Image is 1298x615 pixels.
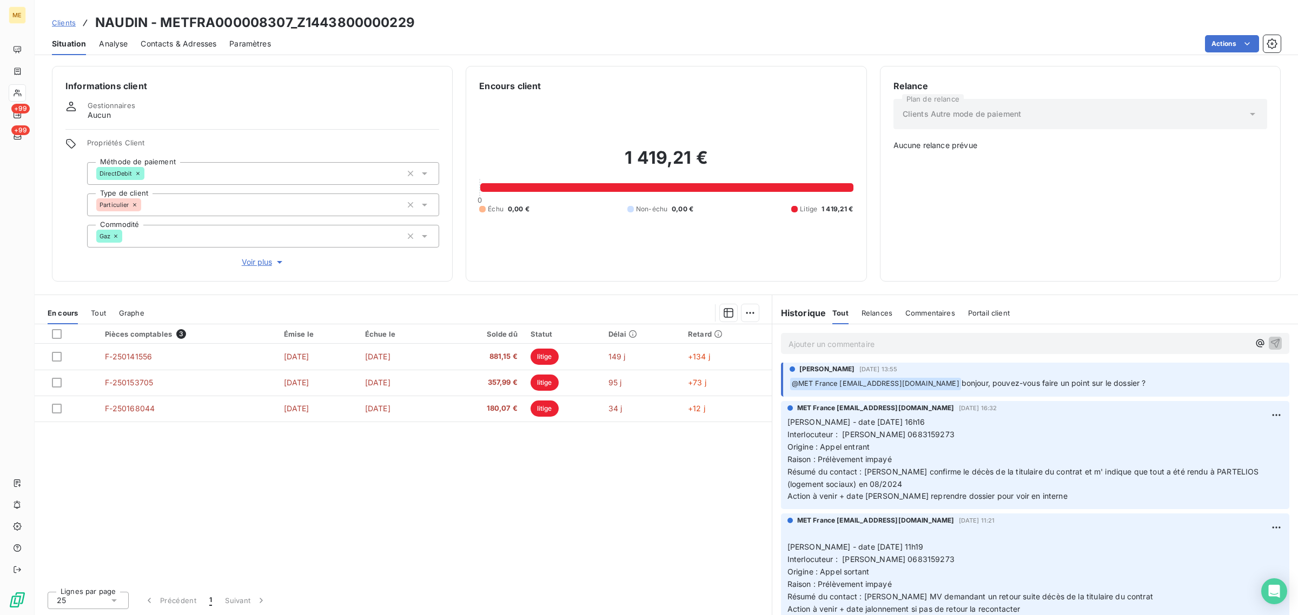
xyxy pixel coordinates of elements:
span: Origine : Appel entrant [787,442,870,451]
span: Contacts & Adresses [141,38,216,49]
input: Ajouter une valeur [144,169,153,178]
span: Non-échu [636,204,667,214]
h6: Encours client [479,79,541,92]
span: F-250141556 [105,352,153,361]
span: Tout [91,309,106,317]
span: Portail client [968,309,1010,317]
span: +99 [11,125,30,135]
div: Délai [608,330,675,338]
span: Relances [862,309,892,317]
span: 0,00 € [672,204,693,214]
span: [DATE] [365,378,390,387]
span: +12 j [688,404,705,413]
span: Interlocuteur : [PERSON_NAME] 0683159273 [787,554,955,564]
span: 3 [176,329,186,339]
span: [DATE] 13:55 [859,366,898,372]
div: Retard [688,330,765,338]
span: 25 [57,595,66,606]
span: [DATE] 16:32 [959,405,997,411]
span: Aucun [88,110,111,121]
h2: 1 419,21 € [479,147,853,179]
button: Voir plus [87,256,439,268]
span: Interlocuteur : [PERSON_NAME] 0683159273 [787,430,955,439]
span: Particulier [100,202,129,208]
span: 149 j [608,352,626,361]
span: [PERSON_NAME] - date [DATE] 11h19 [787,542,924,551]
span: +73 j [688,378,706,387]
span: +99 [11,104,30,113]
span: Paramètres [229,38,271,49]
span: [DATE] [365,404,390,413]
span: Raison : Prélèvement impayé [787,454,892,464]
span: @ MET France [EMAIL_ADDRESS][DOMAIN_NAME] [790,378,961,390]
span: bonjour, pouvez-vous faire un point sur le dossier ? [962,378,1146,387]
a: +99 [9,128,25,145]
div: Statut [531,330,595,338]
span: 0,00 € [508,204,529,214]
span: MET France [EMAIL_ADDRESS][DOMAIN_NAME] [797,403,955,413]
span: Situation [52,38,86,49]
span: 34 j [608,404,622,413]
a: +99 [9,106,25,123]
span: [DATE] [284,352,309,361]
span: 180,07 € [447,403,518,414]
span: Graphe [119,309,144,317]
span: Gestionnaires [88,101,135,110]
div: Open Intercom Messenger [1261,578,1287,604]
span: Échu [488,204,504,214]
button: Actions [1205,35,1259,52]
span: +134 j [688,352,710,361]
span: 1 419,21 € [822,204,853,214]
span: Analyse [99,38,128,49]
div: Émise le [284,330,352,338]
span: Action à venir + date jalonnement si pas de retour la recontacter [787,604,1021,613]
span: 357,99 € [447,377,518,388]
span: En cours [48,309,78,317]
span: Commentaires [905,309,955,317]
h6: Relance [893,79,1267,92]
input: Ajouter une valeur [122,231,131,241]
img: Logo LeanPay [9,591,26,609]
span: [DATE] [284,404,309,413]
div: Échue le [365,330,434,338]
h6: Informations client [65,79,439,92]
span: Résumé du contact : [PERSON_NAME] MV demandant un retour suite décès de la titulaire du contrat [787,592,1153,601]
span: 1 [209,595,212,606]
div: Pièces comptables [105,329,271,339]
span: 95 j [608,378,622,387]
button: 1 [203,589,218,612]
h6: Historique [772,306,826,319]
span: [PERSON_NAME] - date [DATE] 16h16 [787,417,925,426]
span: MET France [EMAIL_ADDRESS][DOMAIN_NAME] [797,516,955,525]
span: 0 [478,196,482,204]
span: Gaz [100,233,110,239]
span: [PERSON_NAME] [799,364,855,374]
button: Suivant [218,589,273,612]
div: Solde dû [447,330,518,338]
span: F-250168044 [105,404,155,413]
span: Action à venir + date [PERSON_NAME] reprendre dossier pour voir en interne [787,491,1068,500]
span: Raison : Prélèvement impayé [787,579,892,589]
span: Origine : Appel sortant [787,567,869,576]
span: litige [531,349,559,365]
span: [DATE] [365,352,390,361]
span: 881,15 € [447,351,518,362]
h3: NAUDIN - METFRA000008307_Z1443800000229 [95,13,415,32]
span: Voir plus [242,257,285,268]
span: litige [531,375,559,391]
span: Résumé du contact : [PERSON_NAME] confirme le décès de la titulaire du contrat et m' indique que ... [787,467,1261,489]
a: Clients [52,17,76,28]
span: DirectDebit [100,170,133,177]
span: [DATE] [284,378,309,387]
span: litige [531,400,559,417]
div: ME [9,6,26,24]
span: Clients Autre mode de paiement [903,109,1022,119]
span: Tout [832,309,849,317]
input: Ajouter une valeur [141,200,150,210]
span: F-250153705 [105,378,154,387]
span: Clients [52,18,76,27]
span: [DATE] 11:21 [959,517,995,524]
span: Litige [800,204,817,214]
span: Propriétés Client [87,138,439,153]
span: Aucune relance prévue [893,140,1267,151]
